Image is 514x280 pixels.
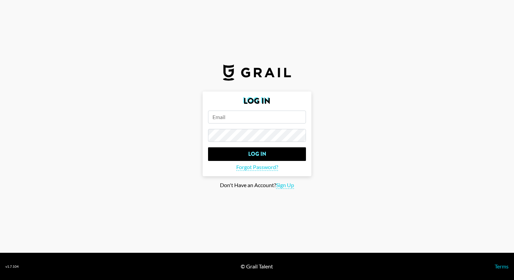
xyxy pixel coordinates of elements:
[276,182,294,189] span: Sign Up
[208,111,306,123] input: Email
[5,264,19,269] div: v 1.7.104
[495,263,509,269] a: Terms
[236,164,278,171] span: Forgot Password?
[241,263,273,270] div: © Grail Talent
[208,147,306,161] input: Log In
[5,182,509,189] div: Don't Have an Account?
[223,64,291,81] img: Grail Talent Logo
[208,97,306,105] h2: Log In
